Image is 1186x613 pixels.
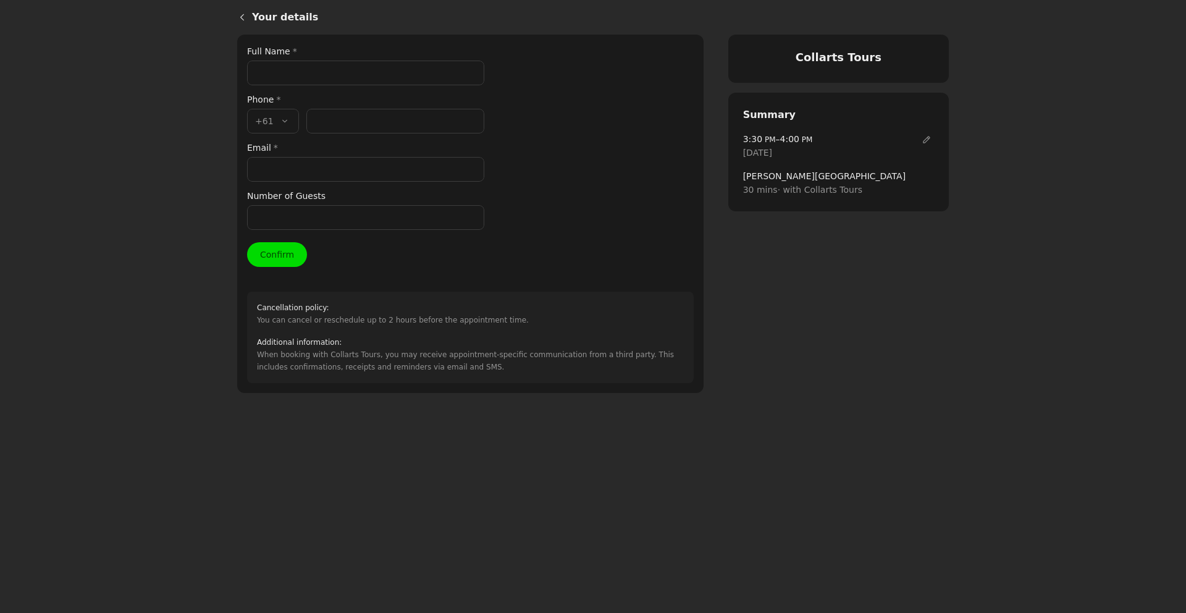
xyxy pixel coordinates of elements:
[799,135,812,144] span: PM
[227,2,252,32] a: Back
[743,134,762,144] span: 3:30
[743,108,934,122] h2: Summary
[743,169,934,183] span: [PERSON_NAME][GEOGRAPHIC_DATA]
[252,10,949,25] h1: Your details
[257,336,684,349] h2: Additional information :
[247,189,484,203] label: Number of Guests
[743,132,813,146] span: –
[919,132,934,147] button: Edit date and time
[257,302,529,314] h2: Cancellation policy :
[743,183,934,197] span: 30 mins · with Collarts Tours
[257,302,529,326] div: You can cancel or reschedule up to 2 hours before the appointment time.
[762,135,775,144] span: PM
[743,49,934,66] h4: Collarts Tours
[919,132,934,147] span: ​
[743,146,772,159] span: [DATE]
[257,336,684,373] div: When booking with Collarts Tours, you may receive appointment-specific communication from a third...
[247,109,299,133] button: +61
[247,141,484,154] label: Email
[780,134,799,144] span: 4:00
[247,44,484,58] label: Full Name
[247,93,484,106] div: Phone
[247,242,307,267] button: Confirm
